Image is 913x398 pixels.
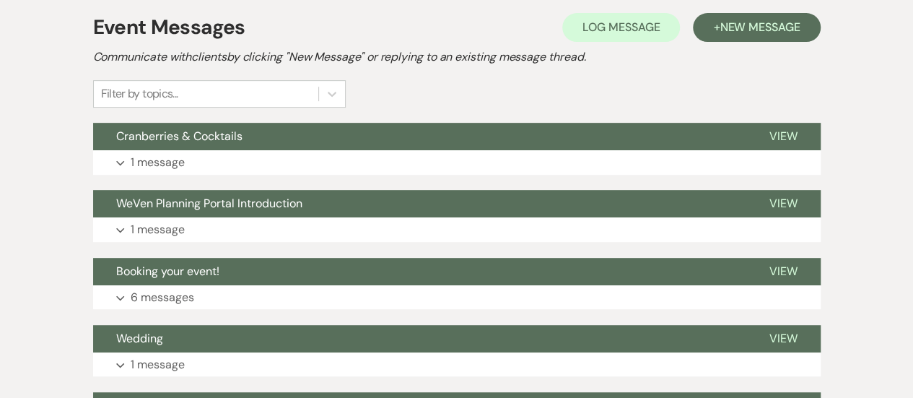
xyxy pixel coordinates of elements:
h1: Event Messages [93,12,245,43]
span: View [769,331,798,346]
button: View [746,190,821,217]
span: View [769,264,798,279]
button: Log Message [562,13,680,42]
button: 1 message [93,217,821,242]
button: 6 messages [93,285,821,310]
span: WeVen Planning Portal Introduction [116,196,302,211]
button: +New Message [693,13,820,42]
span: New Message [720,20,800,35]
p: 1 message [131,153,185,172]
span: Log Message [582,20,660,35]
button: 1 message [93,352,821,377]
span: Cranberries & Cocktails [116,129,243,144]
button: Booking your event! [93,258,746,285]
button: 1 message [93,150,821,175]
h2: Communicate with clients by clicking "New Message" or replying to an existing message thread. [93,48,821,66]
div: Filter by topics... [101,85,178,103]
span: Booking your event! [116,264,219,279]
button: WeVen Planning Portal Introduction [93,190,746,217]
button: Cranberries & Cocktails [93,123,746,150]
button: View [746,123,821,150]
button: Wedding [93,325,746,352]
span: View [769,196,798,211]
p: 6 messages [131,288,194,307]
button: View [746,325,821,352]
p: 1 message [131,355,185,374]
span: View [769,129,798,144]
p: 1 message [131,220,185,239]
button: View [746,258,821,285]
span: Wedding [116,331,163,346]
